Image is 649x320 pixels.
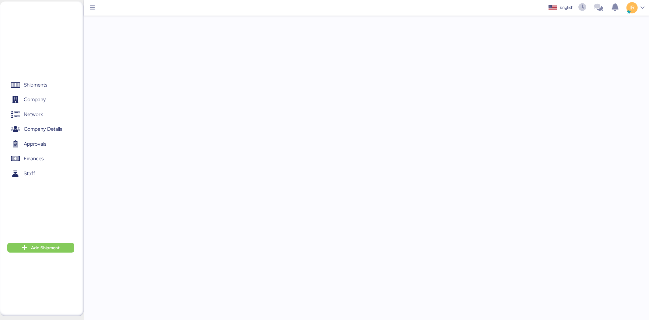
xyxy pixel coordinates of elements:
button: Add Shipment [7,243,74,253]
span: Company [24,95,46,104]
a: Network [4,108,75,122]
span: Add Shipment [31,244,60,251]
a: Shipments [4,78,75,92]
span: Company Details [24,125,62,133]
span: Shipments [24,80,47,89]
span: Approvals [24,140,46,148]
a: Finances [4,152,75,166]
button: Menu [87,3,98,13]
a: Company Details [4,122,75,136]
span: Finances [24,154,44,163]
a: Staff [4,167,75,181]
span: Staff [24,169,35,178]
a: Approvals [4,137,75,151]
span: IR [630,4,634,12]
span: Network [24,110,43,119]
div: English [560,4,574,11]
a: Company [4,93,75,107]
